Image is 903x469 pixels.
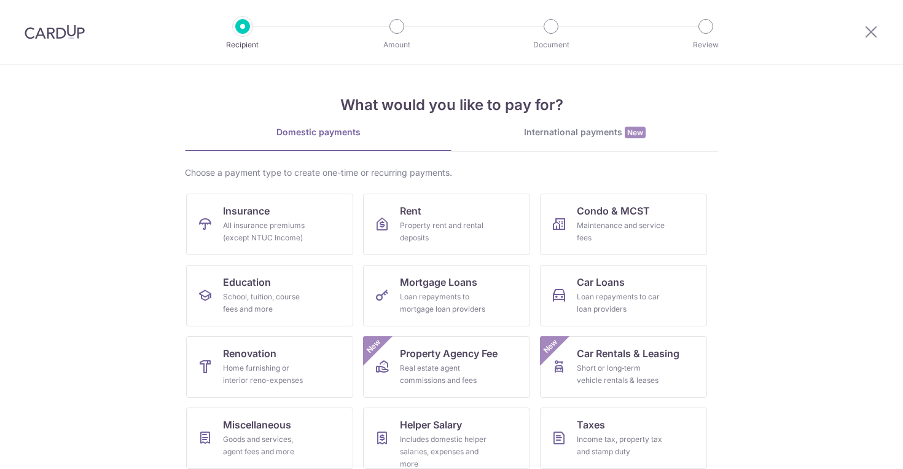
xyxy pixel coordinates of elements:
p: Amount [351,39,442,51]
a: MiscellaneousGoods and services, agent fees and more [186,408,353,469]
div: Maintenance and service fees [577,219,665,244]
a: Car LoansLoan repayments to car loan providers [540,265,707,326]
span: New [541,336,561,357]
div: Property rent and rental deposits [400,219,488,244]
span: Condo & MCST [577,203,650,218]
div: All insurance premiums (except NTUC Income) [223,219,311,244]
span: Miscellaneous [223,417,291,432]
span: Car Rentals & Leasing [577,346,679,361]
span: Education [223,275,271,290]
span: Rent [400,203,421,218]
div: International payments [451,126,718,139]
div: Goods and services, agent fees and more [223,433,311,458]
a: Helper SalaryIncludes domestic helper salaries, expenses and more [363,408,530,469]
span: New [625,127,646,138]
div: Real estate agent commissions and fees [400,362,488,387]
a: Condo & MCSTMaintenance and service fees [540,194,707,255]
div: Short or long‑term vehicle rentals & leases [577,362,665,387]
a: Mortgage LoansLoan repayments to mortgage loan providers [363,265,530,326]
div: School, tuition, course fees and more [223,291,311,315]
div: Home furnishing or interior reno-expenses [223,362,311,387]
div: Domestic payments [185,126,451,138]
div: Income tax, property tax and stamp duty [577,433,665,458]
span: Insurance [223,203,270,218]
a: Car Rentals & LeasingShort or long‑term vehicle rentals & leasesNew [540,336,707,398]
img: CardUp [25,25,85,39]
p: Review [660,39,751,51]
span: Property Agency Fee [400,346,498,361]
a: TaxesIncome tax, property tax and stamp duty [540,408,707,469]
div: Loan repayments to mortgage loan providers [400,291,488,315]
span: Taxes [577,417,605,432]
h4: What would you like to pay for? [185,94,718,116]
p: Document [506,39,596,51]
a: EducationSchool, tuition, course fees and more [186,265,353,326]
span: Car Loans [577,275,625,290]
span: New [364,336,384,357]
span: Helper Salary [400,417,462,432]
p: Recipient [197,39,288,51]
span: Mortgage Loans [400,275,477,290]
a: InsuranceAll insurance premiums (except NTUC Income) [186,194,353,255]
a: RenovationHome furnishing or interior reno-expenses [186,336,353,398]
div: Choose a payment type to create one-time or recurring payments. [185,167,718,179]
span: Renovation [223,346,276,361]
a: Property Agency FeeReal estate agent commissions and feesNew [363,336,530,398]
div: Loan repayments to car loan providers [577,291,665,315]
a: RentProperty rent and rental deposits [363,194,530,255]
